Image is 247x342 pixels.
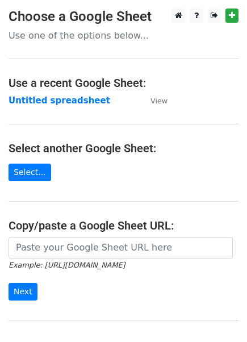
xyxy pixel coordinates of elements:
[9,237,233,258] input: Paste your Google Sheet URL here
[9,283,37,301] input: Next
[9,95,110,106] a: Untitled spreadsheet
[9,261,125,269] small: Example: [URL][DOMAIN_NAME]
[150,97,168,105] small: View
[9,30,238,41] p: Use one of the options below...
[9,164,51,181] a: Select...
[9,219,238,232] h4: Copy/paste a Google Sheet URL:
[9,141,238,155] h4: Select another Google Sheet:
[139,95,168,106] a: View
[9,76,238,90] h4: Use a recent Google Sheet:
[9,9,238,25] h3: Choose a Google Sheet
